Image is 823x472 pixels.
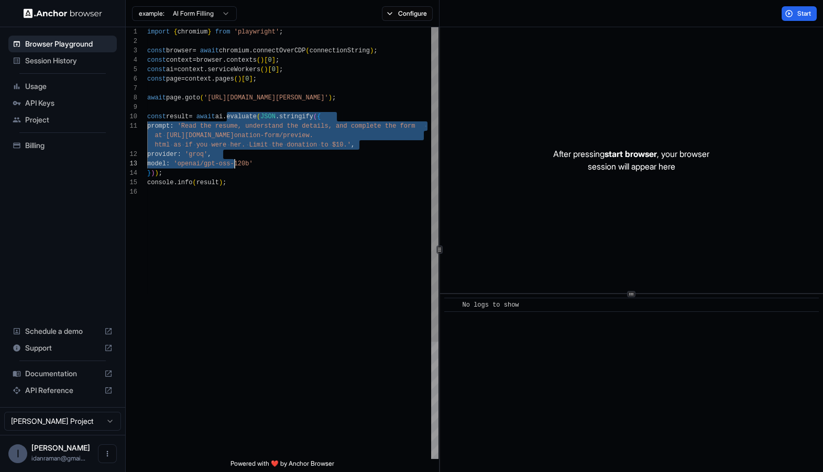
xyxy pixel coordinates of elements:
span: = [181,75,185,83]
span: result [166,113,189,120]
span: const [147,75,166,83]
span: html as if you were her. Limit the donation to $10 [155,141,343,149]
span: await [196,113,215,120]
div: 6 [126,74,137,84]
span: model [147,160,166,167]
div: Browser Playground [8,36,117,52]
span: . [211,75,215,83]
div: 14 [126,168,137,178]
div: 8 [126,93,137,103]
span: const [147,57,166,64]
span: Idan Raman [31,443,90,452]
div: I [8,444,27,463]
span: API Keys [25,98,113,108]
div: 7 [126,84,137,93]
span: ( [234,75,238,83]
span: Support [25,343,100,353]
span: context [166,57,192,64]
span: example: [139,9,164,18]
span: : [178,151,181,158]
span: Powered with ❤️ by Anchor Browser [231,459,334,472]
span: [ [264,57,268,64]
span: Browser Playground [25,39,113,49]
span: ai [215,113,223,120]
span: ; [276,57,279,64]
span: ; [253,75,257,83]
span: . [173,179,177,186]
div: API Reference [8,382,117,399]
span: evaluate [226,113,257,120]
span: from [215,28,231,36]
div: 13 [126,159,137,168]
span: . [204,66,207,73]
span: ; [374,47,377,54]
span: ; [279,28,283,36]
div: 1 [126,27,137,37]
span: ) [370,47,374,54]
span: } [207,28,211,36]
span: . [223,57,226,64]
span: 'playwright' [234,28,279,36]
span: provider [147,151,178,158]
div: 3 [126,46,137,55]
button: Configure [382,6,433,21]
span: stringify [279,113,313,120]
p: After pressing , your browser session will appear here [553,148,709,173]
div: API Keys [8,95,117,111]
span: browser [166,47,192,54]
span: info [178,179,193,186]
span: ) [238,75,242,83]
span: = [192,47,196,54]
span: 0 [272,66,276,73]
span: at [URL][DOMAIN_NAME] [155,132,234,139]
span: : [170,122,173,130]
span: Schedule a demo [25,326,100,336]
span: await [200,47,219,54]
div: 10 [126,112,137,121]
span: serviceWorkers [207,66,260,73]
span: const [147,47,166,54]
div: 2 [126,37,137,46]
div: 15 [126,178,137,187]
span: . [223,113,226,120]
span: const [147,66,166,73]
span: ( [313,113,317,120]
span: , [351,141,355,149]
span: ( [306,47,310,54]
div: 5 [126,65,137,74]
span: idanraman@gmail.com [31,454,85,462]
span: browser [196,57,223,64]
span: 'Read the resume, understand the details, and comp [178,122,366,130]
span: 'openai/gpt-oss-120b' [173,160,253,167]
div: 4 [126,55,137,65]
span: ; [279,66,283,73]
span: . [276,113,279,120]
span: ) [219,179,223,186]
span: Project [25,115,113,125]
div: Schedule a demo [8,323,117,340]
span: No logs to show [462,301,519,309]
span: start browser [605,149,657,159]
div: 16 [126,187,137,197]
span: : [166,160,170,167]
span: console [147,179,173,186]
div: 11 [126,121,137,131]
span: API Reference [25,385,100,396]
span: { [317,113,321,120]
div: Session History [8,52,117,69]
span: connectionString [310,47,370,54]
span: } [147,170,151,177]
span: chromium [178,28,208,36]
span: context [178,66,204,73]
span: ( [257,113,260,120]
div: Project [8,111,117,128]
span: ; [223,179,226,186]
span: ; [159,170,162,177]
span: Session History [25,55,113,66]
img: Anchor Logo [24,8,102,18]
span: connectOverCDP [253,47,306,54]
span: = [189,113,192,120]
span: await [147,94,166,102]
span: ) [328,94,332,102]
span: contexts [226,57,257,64]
